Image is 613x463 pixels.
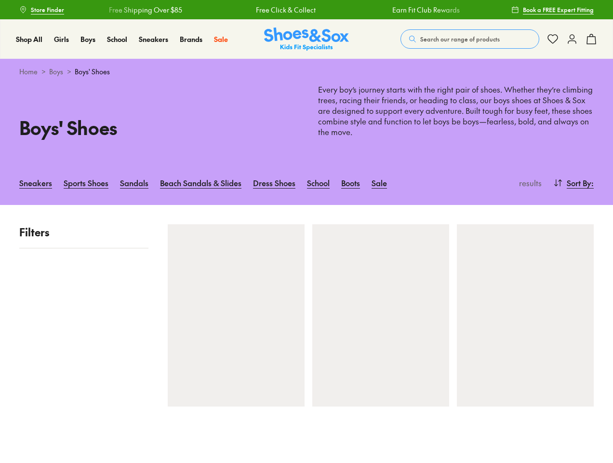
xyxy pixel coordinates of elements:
[19,67,594,77] div: > >
[318,84,594,137] p: Every boy’s journey starts with the right pair of shoes. Whether they’re climbing trees, racing t...
[567,177,591,189] span: Sort By
[75,67,110,77] span: Boys' Shoes
[511,1,594,18] a: Book a FREE Expert Fitting
[253,172,295,193] a: Dress Shoes
[16,34,42,44] a: Shop All
[420,35,500,43] span: Search our range of products
[19,114,295,141] h1: Boys' Shoes
[19,224,148,240] p: Filters
[227,5,287,15] a: Free Click & Collect
[523,5,594,14] span: Book a FREE Expert Fitting
[160,172,241,193] a: Beach Sandals & Slides
[64,172,108,193] a: Sports Shoes
[214,34,228,44] a: Sale
[515,177,542,189] p: results
[19,1,64,18] a: Store Finder
[19,67,38,77] a: Home
[80,5,154,15] a: Free Shipping Over $85
[307,172,330,193] a: School
[180,34,202,44] a: Brands
[400,29,539,49] button: Search our range of products
[107,34,127,44] a: School
[139,34,168,44] a: Sneakers
[553,172,594,193] button: Sort By:
[363,5,431,15] a: Earn Fit Club Rewards
[341,172,360,193] a: Boots
[120,172,148,193] a: Sandals
[19,172,52,193] a: Sneakers
[49,67,63,77] a: Boys
[264,27,349,51] img: SNS_Logo_Responsive.svg
[591,177,594,189] span: :
[54,34,69,44] a: Girls
[31,5,64,14] span: Store Finder
[264,27,349,51] a: Shoes & Sox
[80,34,95,44] a: Boys
[372,172,387,193] a: Sale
